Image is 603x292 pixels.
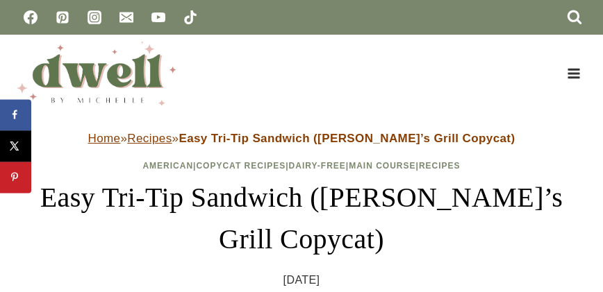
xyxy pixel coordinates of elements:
a: Home [88,132,121,145]
strong: Easy Tri-Tip Sandwich ([PERSON_NAME]’s Grill Copycat) [179,132,515,145]
button: View Search Form [563,6,586,29]
a: Instagram [81,3,108,31]
span: | | | | [142,161,460,171]
a: Dairy-Free [289,161,346,171]
a: YouTube [144,3,172,31]
a: Email [113,3,140,31]
a: American [142,161,193,171]
a: Recipes [419,161,461,171]
a: Recipes [127,132,172,145]
time: [DATE] [283,271,320,289]
a: Copycat Recipes [196,161,286,171]
a: Facebook [17,3,44,31]
a: TikTok [176,3,204,31]
img: DWELL by michelle [17,42,176,105]
h1: Easy Tri-Tip Sandwich ([PERSON_NAME]’s Grill Copycat) [17,177,586,260]
button: Open menu [561,62,586,84]
a: Pinterest [49,3,76,31]
span: » » [88,132,515,145]
a: Main Course [349,161,415,171]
